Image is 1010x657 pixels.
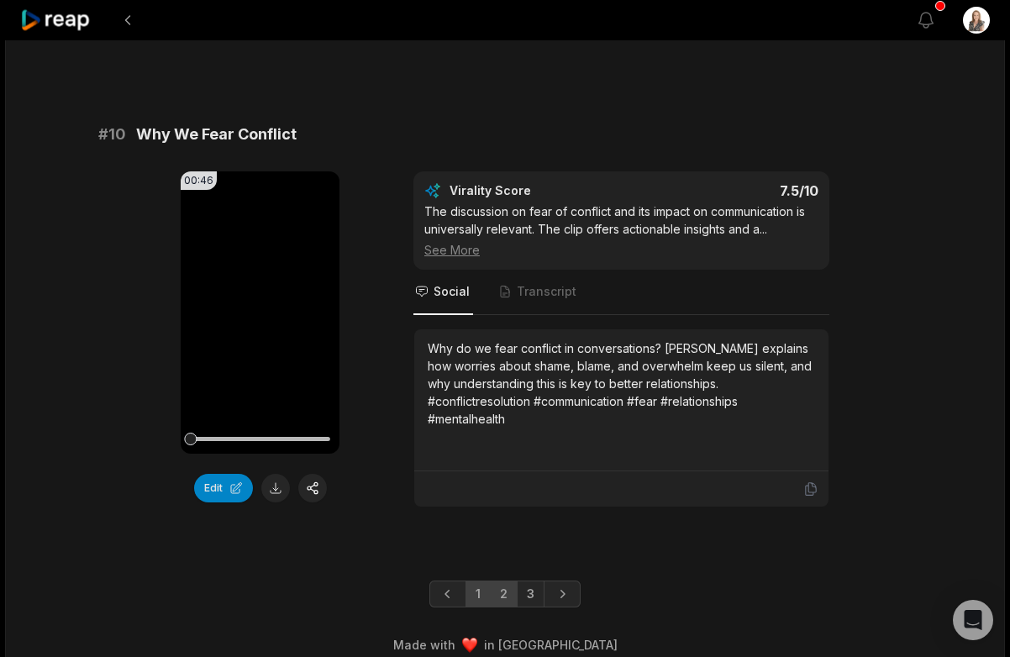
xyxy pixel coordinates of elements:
button: Edit [194,474,253,502]
video: Your browser does not support mp4 format. [181,171,339,454]
img: heart emoji [462,638,477,653]
div: Why do we fear conflict in conversations? [PERSON_NAME] explains how worries about shame, blame, ... [428,339,815,428]
ul: Pagination [429,581,581,607]
div: Open Intercom Messenger [953,600,993,640]
div: See More [424,241,818,259]
a: Page 1 is your current page [466,581,491,607]
div: The discussion on fear of conflict and its impact on communication is universally relevant. The c... [424,202,818,259]
span: # 10 [98,123,126,146]
a: Page 2 [490,581,518,607]
a: Previous page [429,581,466,607]
span: Why We Fear Conflict [136,123,297,146]
span: Social [434,283,470,300]
a: Page 3 [517,581,544,607]
nav: Tabs [413,270,829,315]
span: Transcript [517,283,576,300]
div: Virality Score [450,182,630,199]
div: 7.5 /10 [639,182,819,199]
a: Next page [544,581,581,607]
div: Made with in [GEOGRAPHIC_DATA] [21,636,989,654]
